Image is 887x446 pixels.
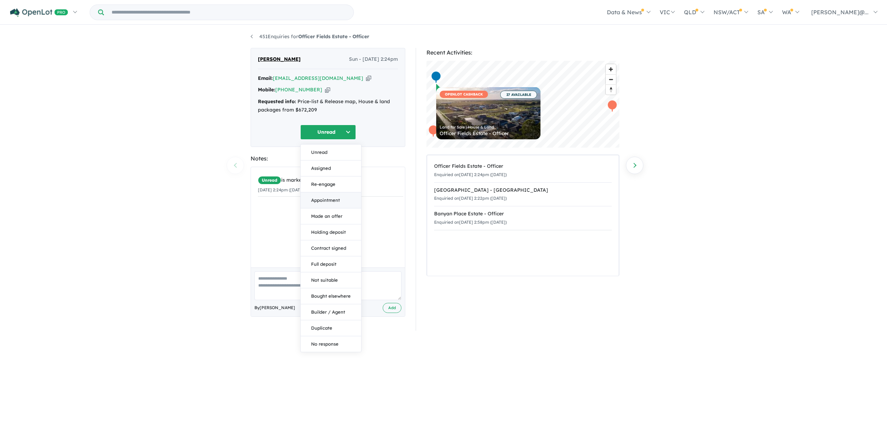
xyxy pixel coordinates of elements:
[426,61,619,148] canvas: Map
[440,91,488,98] span: OPENLOT CASHBACK
[251,33,636,41] nav: breadcrumb
[301,192,361,208] button: Appointment
[349,55,398,64] span: Sun - [DATE] 2:24pm
[606,74,616,84] button: Zoom out
[258,86,275,93] strong: Mobile:
[301,224,361,240] button: Holding deposit
[500,91,537,99] span: 27 AVAILABLE
[426,48,619,57] div: Recent Activities:
[10,8,68,17] img: Openlot PRO Logo White
[298,33,369,40] strong: Officer Fields Estate - Officer
[434,196,507,201] small: Enquiried on [DATE] 2:22pm ([DATE])
[254,304,295,311] span: By [PERSON_NAME]
[383,303,401,313] button: Add
[258,98,398,114] div: Price-list & Release map, House & land packages from $672,209
[434,172,507,177] small: Enquiried on [DATE] 2:24pm ([DATE])
[434,162,612,171] div: Officer Fields Estate - Officer
[436,87,540,139] a: OPENLOT CASHBACK 27 AVAILABLE Land for Sale | House & Land Officer Fields Estate - Officer
[258,75,273,81] strong: Email:
[301,160,361,176] button: Assigned
[434,206,612,230] a: Banyan Place Estate - OfficerEnquiried on[DATE] 2:58pm ([DATE])
[300,144,361,352] div: Unread
[440,125,537,129] div: Land for Sale | House & Land
[301,176,361,192] button: Re-engage
[258,98,296,105] strong: Requested info:
[300,125,356,140] button: Unread
[440,131,537,136] div: Officer Fields Estate - Officer
[606,75,616,84] span: Zoom out
[273,75,363,81] a: [EMAIL_ADDRESS][DOMAIN_NAME]
[434,186,612,195] div: [GEOGRAPHIC_DATA] - [GEOGRAPHIC_DATA]
[301,336,361,352] button: No response
[811,9,869,16] span: [PERSON_NAME]@...
[301,288,361,304] button: Bought elsewhere
[258,176,403,184] div: is marked.
[606,84,616,94] button: Reset bearing to north
[105,5,352,20] input: Try estate name, suburb, builder or developer
[301,240,361,256] button: Contract signed
[275,86,322,93] a: [PHONE_NUMBER]
[434,182,612,207] a: [GEOGRAPHIC_DATA] - [GEOGRAPHIC_DATA]Enquiried on[DATE] 2:22pm ([DATE])
[301,272,361,288] button: Not suitable
[434,220,507,225] small: Enquiried on [DATE] 2:58pm ([DATE])
[251,33,369,40] a: 451Enquiries forOfficer Fields Estate - Officer
[428,125,439,138] div: Map marker
[607,100,618,113] div: Map marker
[301,144,361,160] button: Unread
[258,55,301,64] span: [PERSON_NAME]
[258,187,306,192] small: [DATE] 2:24pm ([DATE])
[606,85,616,94] span: Reset bearing to north
[251,154,405,163] div: Notes:
[606,64,616,74] button: Zoom in
[258,176,281,184] span: Unread
[301,304,361,320] button: Builder / Agent
[434,159,612,183] a: Officer Fields Estate - OfficerEnquiried on[DATE] 2:24pm ([DATE])
[301,256,361,272] button: Full deposit
[325,86,330,93] button: Copy
[301,208,361,224] button: Made an offer
[366,75,371,82] button: Copy
[434,210,612,218] div: Banyan Place Estate - Officer
[301,320,361,336] button: Duplicate
[431,71,441,84] div: Map marker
